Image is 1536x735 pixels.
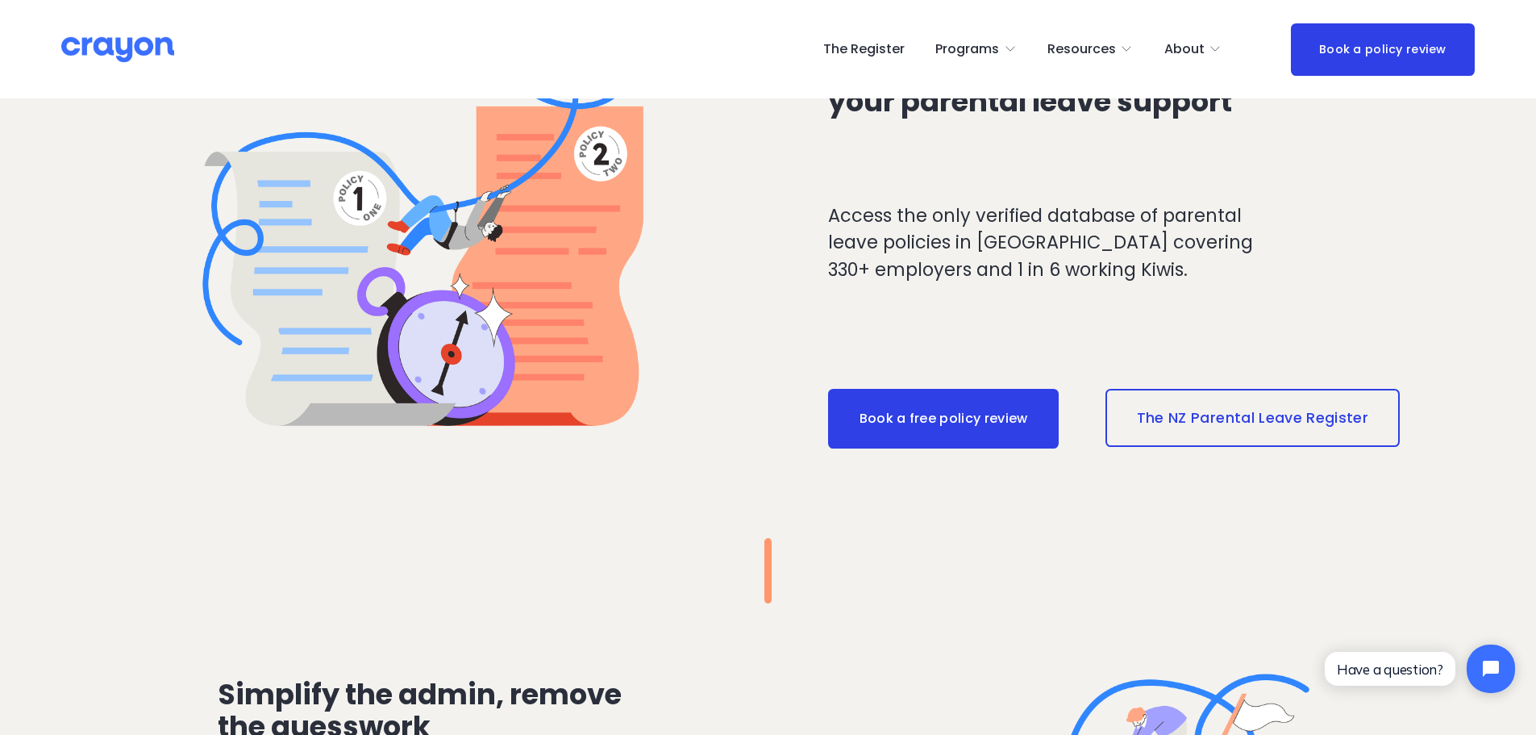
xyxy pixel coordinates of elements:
img: Crayon [61,35,174,64]
a: folder dropdown [935,36,1017,62]
a: Book a free policy review [828,389,1059,449]
span: Resources [1047,38,1116,61]
span: About [1164,38,1205,61]
a: The NZ Parental Leave Register [1105,389,1400,447]
iframe: Tidio Chat [1311,631,1529,707]
a: folder dropdown [1047,36,1134,62]
a: Book a policy review [1291,23,1475,76]
a: The Register [823,36,905,62]
p: Access the only verified database of parental leave policies in [GEOGRAPHIC_DATA] covering 330+ e... [828,203,1263,284]
a: folder dropdown [1164,36,1222,62]
span: Programs [935,38,999,61]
